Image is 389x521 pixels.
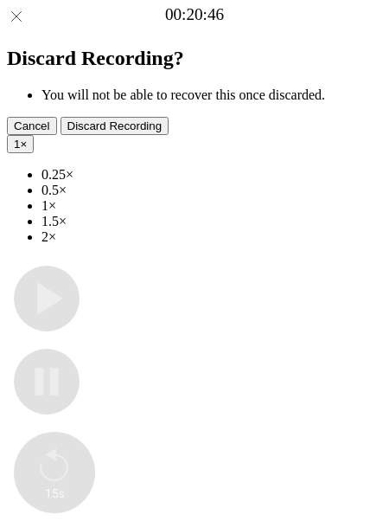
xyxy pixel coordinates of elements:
[61,117,169,135] button: Discard Recording
[41,198,382,214] li: 1×
[7,117,57,135] button: Cancel
[41,167,382,183] li: 0.25×
[41,183,382,198] li: 0.5×
[7,47,382,70] h2: Discard Recording?
[7,135,34,153] button: 1×
[41,87,382,103] li: You will not be able to recover this once discarded.
[14,138,20,151] span: 1
[41,214,382,229] li: 1.5×
[165,5,224,24] a: 00:20:46
[41,229,382,245] li: 2×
